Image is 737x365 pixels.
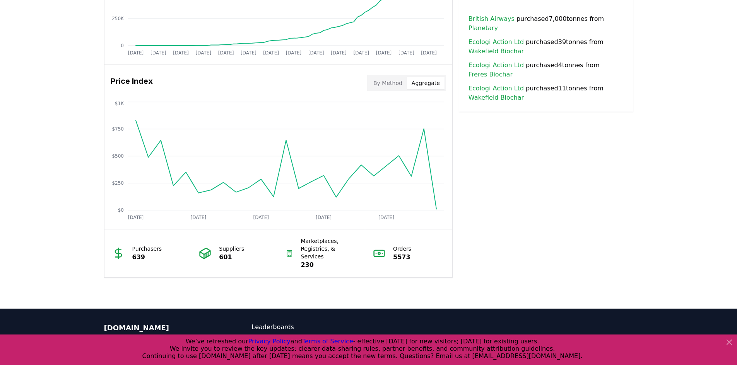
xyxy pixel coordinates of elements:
p: Marketplaces, Registries, & Services [301,237,357,260]
tspan: 0 [121,43,124,48]
a: Freres Biochar [469,70,513,79]
tspan: $750 [112,126,124,132]
p: 639 [132,253,162,262]
tspan: [DATE] [218,50,234,56]
tspan: [DATE] [376,50,392,56]
tspan: [DATE] [128,215,144,220]
a: Ecologi Action Ltd [469,61,524,70]
h3: Price Index [111,75,153,91]
a: Wakefield Biochar [469,47,524,56]
tspan: [DATE] [353,50,369,56]
a: Ecologi Action Ltd [469,84,524,93]
a: British Airways [469,14,515,24]
p: [DOMAIN_NAME] [104,323,221,333]
p: Purchasers [132,245,162,253]
tspan: $500 [112,153,124,159]
tspan: [DATE] [286,50,301,56]
p: Suppliers [219,245,244,253]
a: Ecologi Action Ltd [469,37,524,47]
tspan: [DATE] [190,215,206,220]
p: Orders [393,245,411,253]
span: purchased 11 tonnes from [469,84,624,102]
a: Planetary [469,24,498,33]
tspan: [DATE] [378,215,394,220]
tspan: $250 [112,180,124,186]
tspan: 250K [112,16,124,21]
tspan: [DATE] [128,50,144,56]
tspan: [DATE] [308,50,324,56]
tspan: [DATE] [241,50,256,56]
p: 230 [301,260,357,270]
tspan: [DATE] [316,215,332,220]
span: purchased 7,000 tonnes from [469,14,624,33]
span: purchased 39 tonnes from [469,37,624,56]
a: Wakefield Biochar [469,93,524,102]
tspan: $1K [115,101,124,106]
tspan: [DATE] [421,50,437,56]
tspan: [DATE] [253,215,269,220]
tspan: [DATE] [331,50,347,56]
a: Leaderboards [252,323,369,332]
button: Aggregate [407,77,445,89]
tspan: [DATE] [150,50,166,56]
tspan: [DATE] [263,50,279,56]
p: 5573 [393,253,411,262]
tspan: $0 [118,207,123,213]
a: CDR Map [252,333,369,343]
tspan: [DATE] [195,50,211,56]
button: By Method [369,77,407,89]
tspan: [DATE] [173,50,189,56]
tspan: [DATE] [398,50,414,56]
p: 601 [219,253,244,262]
span: purchased 4 tonnes from [469,61,624,79]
